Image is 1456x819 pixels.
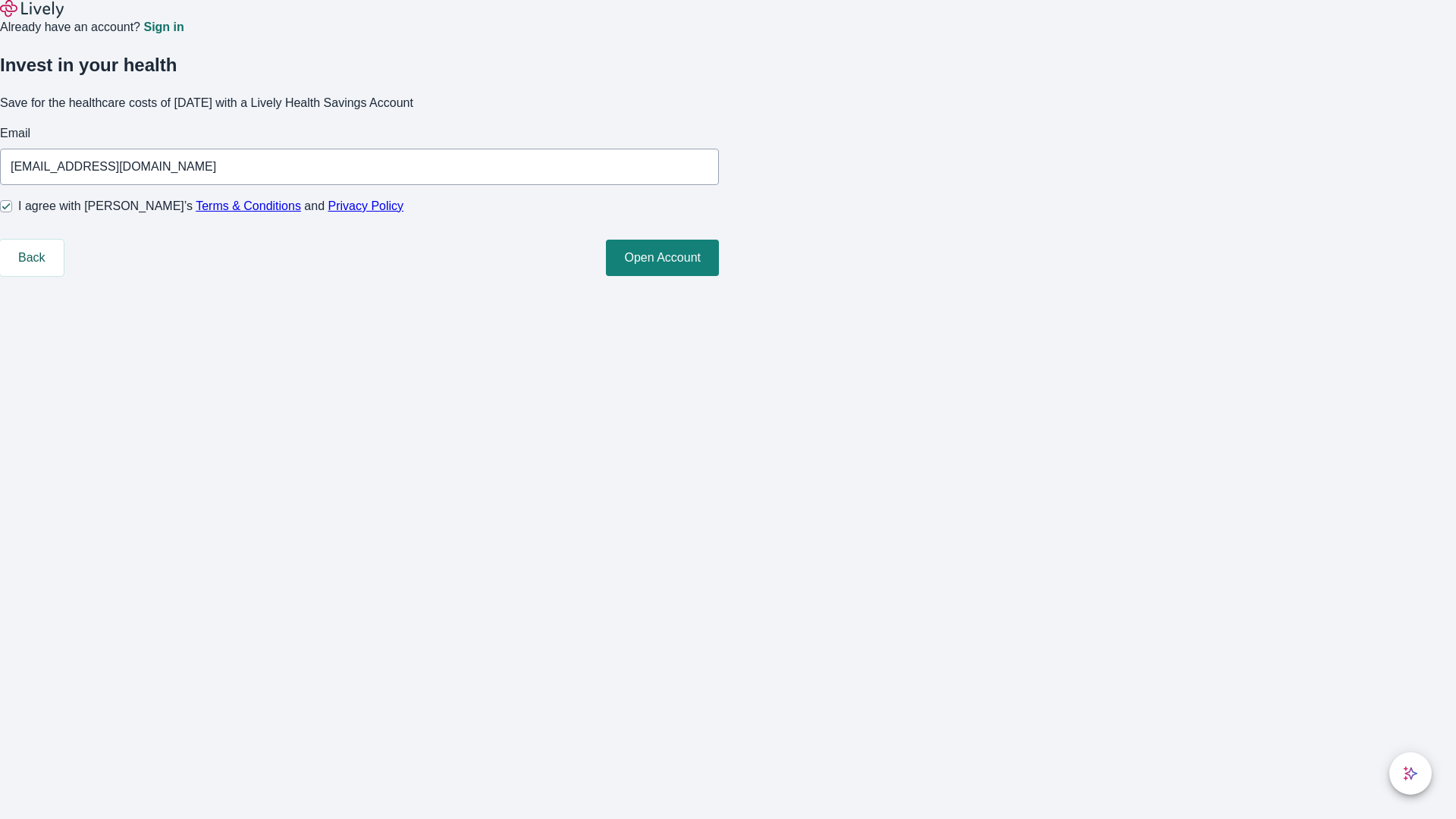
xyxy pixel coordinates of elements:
a: Sign in [143,21,184,33]
svg: Lively AI Assistant [1403,766,1418,781]
a: Terms & Conditions [196,199,301,212]
span: I agree with [PERSON_NAME]’s and [18,197,403,215]
a: Privacy Policy [328,199,404,212]
button: chat [1389,752,1432,795]
button: Open Account [606,240,719,276]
